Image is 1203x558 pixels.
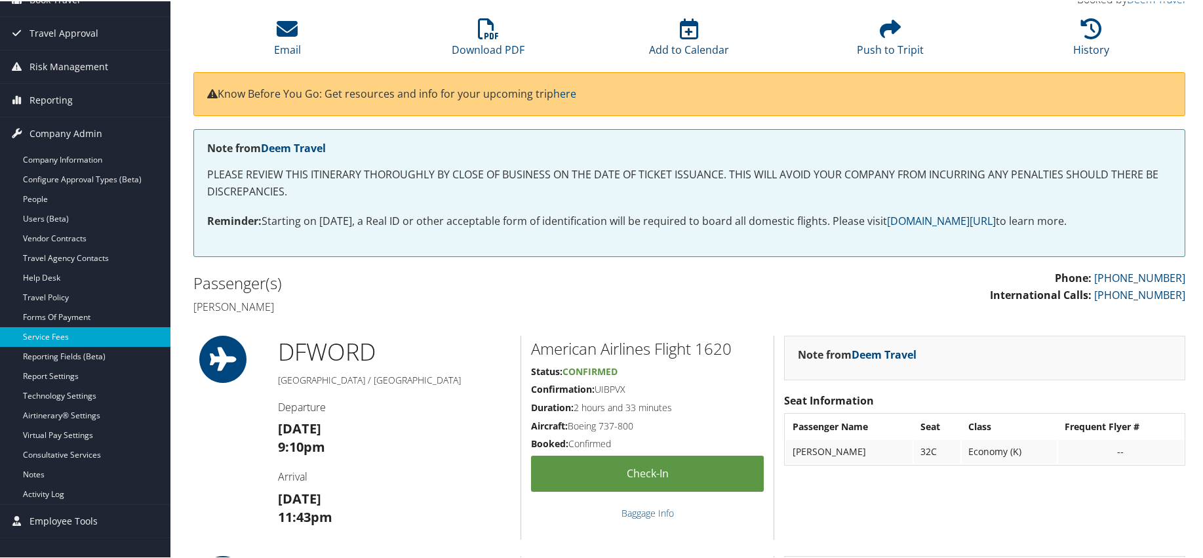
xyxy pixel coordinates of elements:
[1055,269,1092,284] strong: Phone:
[887,212,996,227] a: [DOMAIN_NAME][URL]
[531,336,764,359] h2: American Airlines Flight 1620
[207,85,1172,102] p: Know Before You Go: Get resources and info for your upcoming trip
[531,364,562,376] strong: Status:
[30,16,98,49] span: Travel Approval
[531,454,764,490] a: Check-in
[562,364,618,376] span: Confirmed
[531,382,595,394] strong: Confirmation:
[786,414,913,437] th: Passenger Name
[553,85,576,100] a: here
[274,24,301,56] a: Email
[207,165,1172,199] p: PLEASE REVIEW THIS ITINERARY THOROUGHLY BY CLOSE OF BUSINESS ON THE DATE OF TICKET ISSUANCE. THIS...
[278,334,511,367] h1: DFW ORD
[531,400,764,413] h5: 2 hours and 33 minutes
[852,346,917,361] a: Deem Travel
[962,439,1056,462] td: Economy (K)
[531,436,568,448] strong: Booked:
[531,400,574,412] strong: Duration:
[531,418,568,431] strong: Aircraft:
[798,346,917,361] strong: Note from
[452,24,524,56] a: Download PDF
[278,437,325,454] strong: 9:10pm
[1065,445,1177,456] div: --
[193,271,680,293] h2: Passenger(s)
[1094,287,1185,301] a: [PHONE_NUMBER]
[784,392,874,407] strong: Seat Information
[207,212,262,227] strong: Reminder:
[621,506,674,518] a: Baggage Info
[531,418,764,431] h5: Boeing 737-800
[30,83,73,115] span: Reporting
[278,468,511,483] h4: Arrival
[193,298,680,313] h4: [PERSON_NAME]
[278,399,511,413] h4: Departure
[1094,269,1185,284] a: [PHONE_NUMBER]
[261,140,326,154] a: Deem Travel
[30,504,98,536] span: Employee Tools
[649,24,729,56] a: Add to Calendar
[278,372,511,386] h5: [GEOGRAPHIC_DATA] / [GEOGRAPHIC_DATA]
[531,382,764,395] h5: UIBPVX
[914,414,960,437] th: Seat
[30,116,102,149] span: Company Admin
[278,488,321,506] strong: [DATE]
[962,414,1056,437] th: Class
[207,212,1172,229] p: Starting on [DATE], a Real ID or other acceptable form of identification will be required to boar...
[30,49,108,82] span: Risk Management
[207,140,326,154] strong: Note from
[914,439,960,462] td: 32C
[857,24,924,56] a: Push to Tripit
[1058,414,1183,437] th: Frequent Flyer #
[1073,24,1109,56] a: History
[278,418,321,436] strong: [DATE]
[990,287,1092,301] strong: International Calls:
[531,436,764,449] h5: Confirmed
[278,507,332,525] strong: 11:43pm
[786,439,913,462] td: [PERSON_NAME]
